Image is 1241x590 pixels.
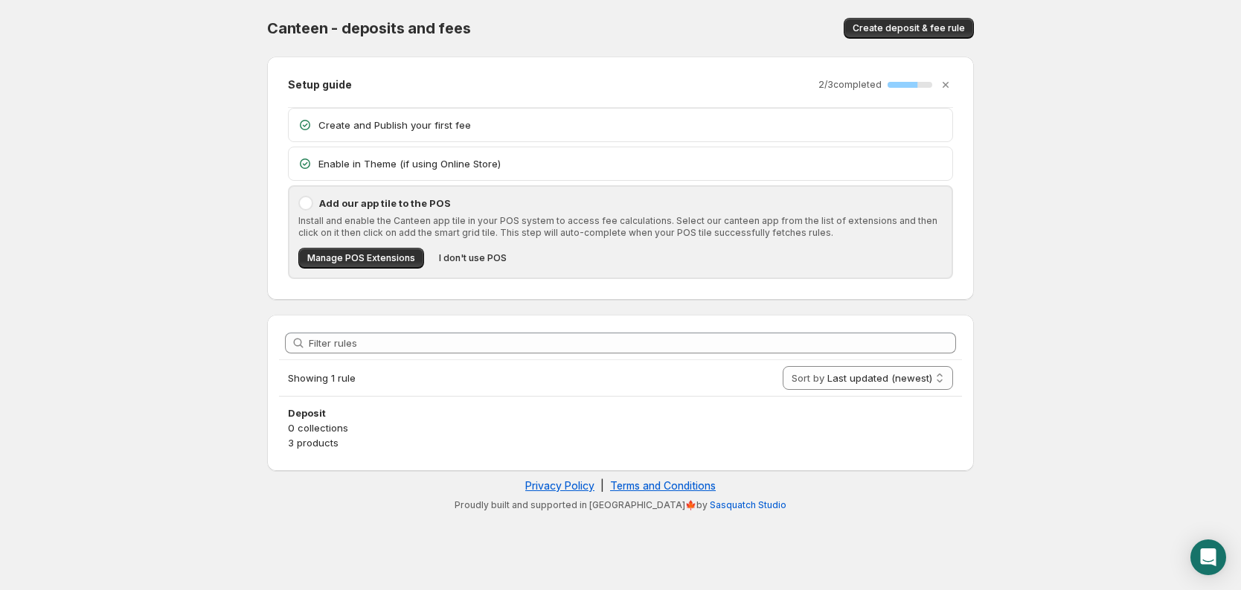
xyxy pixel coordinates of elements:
p: 3 products [288,435,953,450]
p: Proudly built and supported in [GEOGRAPHIC_DATA]🍁by [275,499,966,511]
span: Manage POS Extensions [307,252,415,264]
p: Add our app tile to the POS [319,196,943,211]
button: Dismiss setup guide [935,74,956,95]
button: Manage POS Extensions [298,248,424,269]
p: Install and enable the Canteen app tile in your POS system to access fee calculations. Select our... [298,215,943,239]
p: 2 / 3 completed [818,79,882,91]
div: Open Intercom Messenger [1190,539,1226,575]
span: Canteen - deposits and fees [267,19,471,37]
span: Showing 1 rule [288,372,356,384]
button: Create deposit & fee rule [844,18,974,39]
span: Create deposit & fee rule [853,22,965,34]
a: Privacy Policy [525,479,594,492]
button: I don't use POS [430,248,516,269]
p: 0 collections [288,420,953,435]
p: Create and Publish your first fee [318,118,943,132]
span: I don't use POS [439,252,507,264]
input: Filter rules [309,333,956,353]
span: | [600,479,604,492]
h3: Deposit [288,405,953,420]
h2: Setup guide [288,77,352,92]
a: Sasquatch Studio [710,499,786,510]
p: Enable in Theme (if using Online Store) [318,156,943,171]
a: Terms and Conditions [610,479,716,492]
